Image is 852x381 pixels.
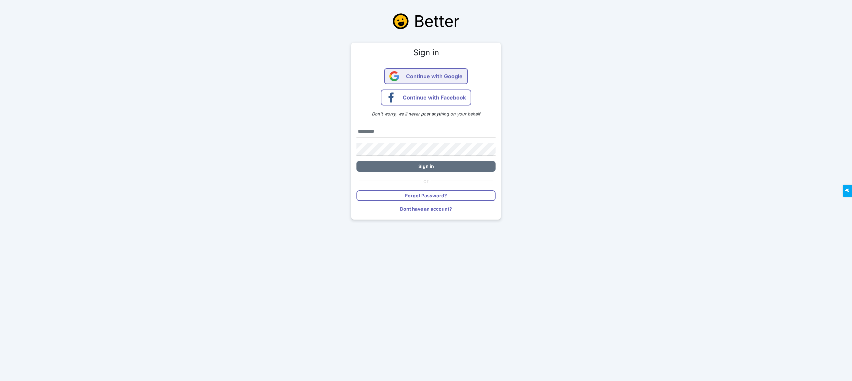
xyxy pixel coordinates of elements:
[356,48,496,58] h4: Sign in
[393,13,409,29] img: Better
[372,111,480,116] em: Don't worry, we'll never post anything on your behalf
[356,190,496,201] button: Forgot Password?
[356,204,496,214] button: Dont have an account?
[356,177,496,185] div: or
[390,7,462,36] a: Better
[356,161,496,172] button: Sign in
[406,68,463,84] span: Continue with Google
[386,93,396,102] img: Continue with Facebook
[389,71,399,81] img: Continue with Google
[5,2,8,6] span: 
[403,90,466,105] span: Continue with Facebook
[381,90,471,105] button: Continue with Facebook
[384,68,468,84] button: Continue with Google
